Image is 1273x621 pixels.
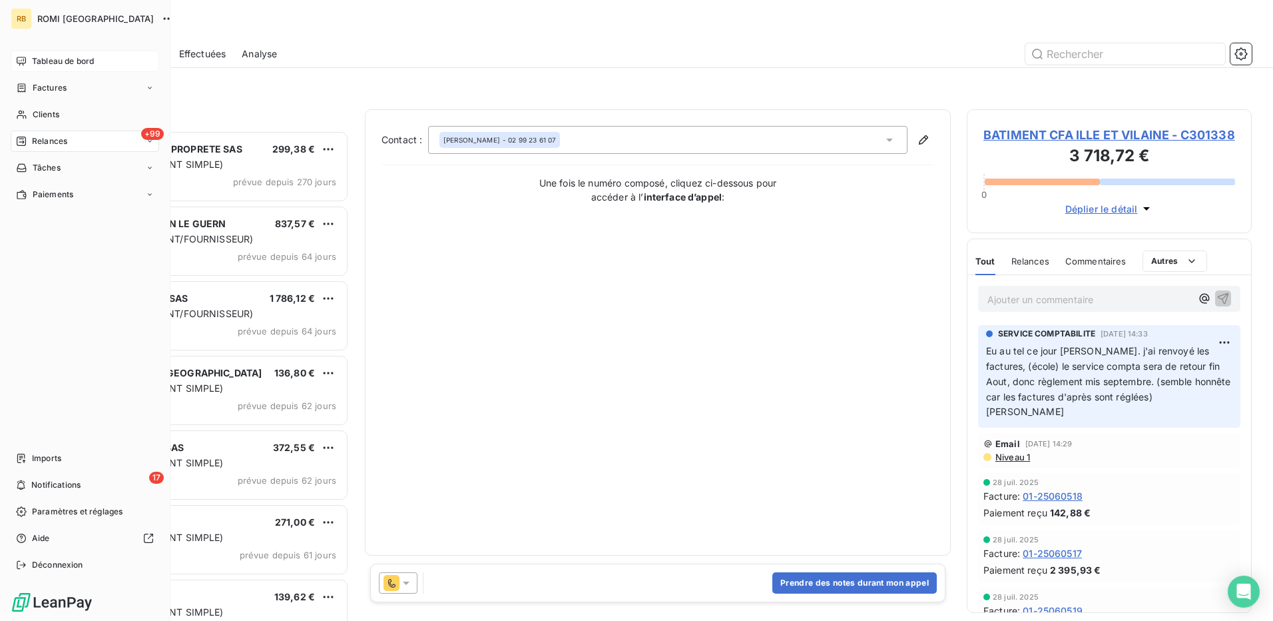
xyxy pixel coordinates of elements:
[179,47,226,61] span: Effectuées
[525,176,791,204] p: Une fois le numéro composé, cliquez ci-dessous pour accéder à l’ :
[1023,489,1083,503] span: 01-25060518
[11,501,159,522] a: Paramètres et réglages
[11,448,159,469] a: Imports
[270,293,316,304] span: 1 786,12 €
[32,532,50,544] span: Aide
[242,47,277,61] span: Analyse
[1065,256,1127,267] span: Commentaires
[141,128,164,140] span: +99
[37,13,154,24] span: ROMI [GEOGRAPHIC_DATA]
[11,528,159,549] a: Aide
[11,104,159,125] a: Clients
[33,82,67,94] span: Factures
[443,135,500,145] span: [PERSON_NAME]
[983,144,1235,171] h3: 3 718,72 €
[994,452,1030,462] span: Niveau 1
[1143,251,1207,272] button: Autres
[238,400,336,411] span: prévue depuis 62 jours
[11,157,159,179] a: Tâches
[238,251,336,262] span: prévue depuis 64 jours
[238,326,336,336] span: prévue depuis 64 jours
[983,506,1047,520] span: Paiement reçu
[275,218,315,229] span: 837,57 €
[1025,43,1225,65] input: Rechercher
[11,131,159,152] a: +99Relances
[1061,201,1158,217] button: Déplier le détail
[981,189,987,200] span: 0
[275,516,315,528] span: 271,00 €
[149,472,164,484] span: 17
[995,438,1020,449] span: Email
[32,506,123,518] span: Paramètres et réglages
[33,162,61,174] span: Tâches
[1065,202,1138,216] span: Déplier le détail
[1101,330,1148,338] span: [DATE] 14:33
[975,256,995,267] span: Tout
[94,367,262,378] span: CLEAN WEST- [GEOGRAPHIC_DATA]
[993,478,1039,486] span: 28 juil. 2025
[644,191,722,203] strong: interface d’appel
[998,328,1095,340] span: SERVICE COMPTABILITE
[1228,576,1260,608] div: Open Intercom Messenger
[993,593,1039,601] span: 28 juil. 2025
[11,77,159,99] a: Factures
[983,126,1235,144] span: BATIMENT CFA ILLE ET VILAINE - C301338
[32,452,61,464] span: Imports
[11,8,32,29] div: RB
[443,135,556,145] div: - 02 99 23 61 07
[993,536,1039,544] span: 28 juil. 2025
[33,109,59,121] span: Clients
[238,475,336,486] span: prévue depuis 62 jours
[33,189,73,201] span: Paiements
[95,308,253,319] span: GROUPE 1 (CLIENT/FOURNISSEUR)
[983,604,1020,618] span: Facture :
[32,135,67,147] span: Relances
[983,546,1020,560] span: Facture :
[273,442,315,453] span: 372,55 €
[1025,440,1073,448] span: [DATE] 14:29
[983,489,1020,503] span: Facture :
[382,133,428,147] label: Contact :
[983,563,1047,577] span: Paiement reçu
[11,51,159,72] a: Tableau de bord
[1011,256,1049,267] span: Relances
[31,479,81,491] span: Notifications
[32,55,94,67] span: Tableau de bord
[11,184,159,205] a: Paiements
[1023,546,1082,560] span: 01-25060517
[95,233,253,245] span: GROUPE 1 (CLIENT/FOURNISSEUR)
[274,367,315,378] span: 136,80 €
[64,131,349,621] div: grid
[233,177,336,187] span: prévue depuis 270 jours
[772,572,937,594] button: Prendre des notes durant mon appel
[32,559,83,571] span: Déconnexion
[986,345,1234,418] span: Eu au tel ce jour [PERSON_NAME]. j'ai renvoyé les factures, (école) le service compta sera de ret...
[1050,506,1091,520] span: 142,88 €
[240,550,336,560] span: prévue depuis 61 jours
[11,592,93,613] img: Logo LeanPay
[1050,563,1101,577] span: 2 395,93 €
[272,143,315,155] span: 299,38 €
[274,591,315,602] span: 139,62 €
[1023,604,1083,618] span: 01-25060519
